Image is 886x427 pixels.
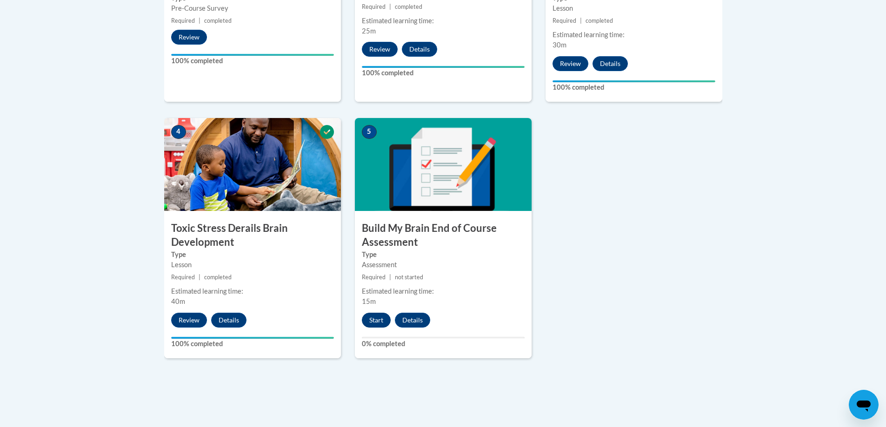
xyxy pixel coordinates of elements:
div: Estimated learning time: [362,16,525,26]
button: Details [593,56,628,71]
div: Pre-Course Survey [171,3,334,13]
button: Review [171,313,207,328]
span: 30m [553,41,566,49]
span: | [580,17,582,24]
span: Required [171,17,195,24]
div: Estimated learning time: [171,286,334,296]
iframe: Button to launch messaging window [849,390,879,420]
h3: Build My Brain End of Course Assessment [355,221,532,250]
div: Lesson [171,260,334,270]
button: Start [362,313,391,328]
span: completed [204,17,232,24]
div: Your progress [362,66,525,68]
span: completed [586,17,613,24]
label: 0% completed [362,339,525,349]
span: not started [395,274,423,281]
label: 100% completed [553,82,715,92]
button: Review [362,42,398,57]
span: Required [171,274,195,281]
label: 100% completed [362,68,525,78]
h3: Toxic Stress Derails Brain Development [164,221,341,250]
span: completed [204,274,232,281]
img: Course Image [355,118,532,211]
span: Required [362,274,386,281]
span: 15m [362,297,376,305]
button: Review [553,56,588,71]
div: Your progress [171,337,334,339]
button: Details [402,42,437,57]
span: 5 [362,125,377,139]
div: Lesson [553,3,715,13]
span: Required [553,17,576,24]
span: | [389,3,391,10]
span: | [389,274,391,281]
img: Course Image [164,118,341,211]
div: Your progress [171,54,334,56]
div: Assessment [362,260,525,270]
span: 4 [171,125,186,139]
span: | [199,274,200,281]
label: 100% completed [171,339,334,349]
span: 25m [362,27,376,35]
span: | [199,17,200,24]
label: 100% completed [171,56,334,66]
span: 40m [171,297,185,305]
label: Type [171,250,334,260]
button: Details [211,313,246,328]
button: Review [171,30,207,45]
span: Required [362,3,386,10]
button: Details [395,313,430,328]
div: Your progress [553,80,715,82]
label: Type [362,250,525,260]
span: completed [395,3,422,10]
div: Estimated learning time: [362,286,525,296]
div: Estimated learning time: [553,30,715,40]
